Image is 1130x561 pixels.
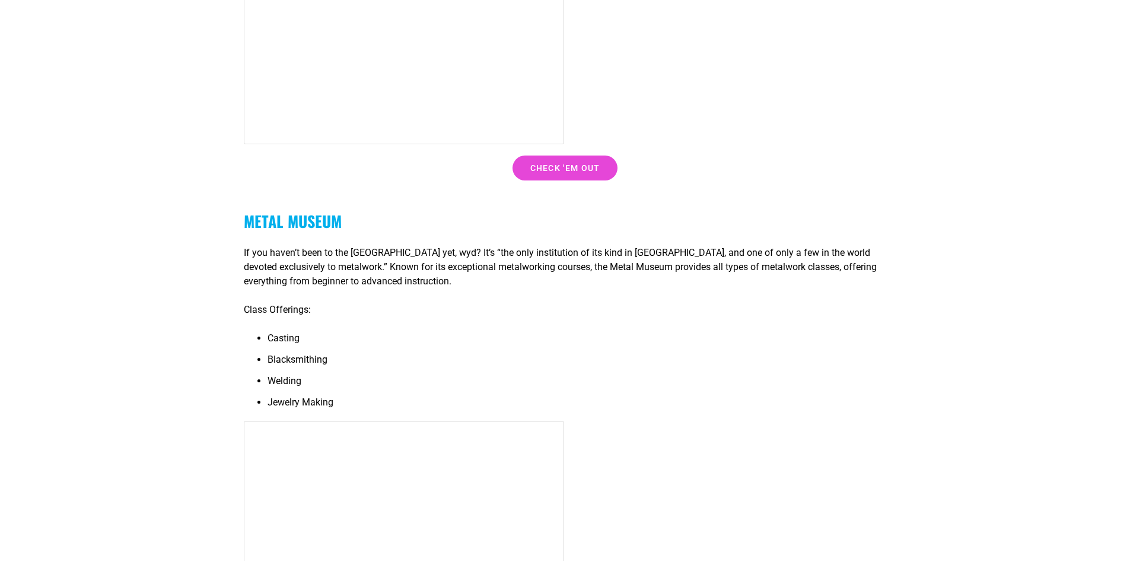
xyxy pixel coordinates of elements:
[268,353,886,374] li: Blacksmithing
[268,331,886,353] li: Casting
[268,395,886,417] li: Jewelry Making
[530,164,600,172] span: Check 'em out
[268,374,886,395] li: Welding
[244,246,886,289] p: If you haven’t been to the [GEOGRAPHIC_DATA] yet, wyd? It’s “the only institution of its kind in ...
[513,156,618,180] a: Check 'em out
[244,303,886,317] p: Class Offerings:
[244,210,342,233] a: Metal Museum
